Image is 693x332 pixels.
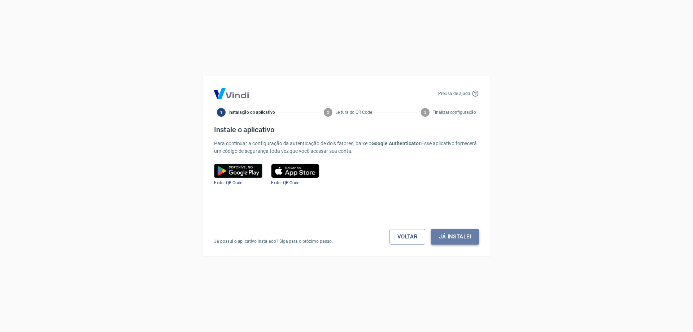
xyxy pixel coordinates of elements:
img: play [271,164,319,178]
b: Google Authenticator. [371,141,422,146]
text: 1 [220,110,222,115]
p: Precisa de ajuda [438,90,470,97]
button: Já instalei [431,229,479,244]
text: 2 [327,110,329,115]
text: 3 [424,110,426,115]
span: Leitura do QR Code [335,109,372,116]
a: Voltar [389,229,426,244]
h4: Instale o aplicativo [214,125,479,134]
span: Instalação do aplicativo [228,109,275,116]
img: google play [214,164,262,178]
p: Para continuar a configuração da autenticação de dois fatores, baixe o Esse aplicativo fornecerá ... [214,140,479,155]
span: Finalizar configuração [432,109,476,116]
p: Já possui o aplicativo instalado? Siga para o próximo passo. [214,238,333,245]
img: Logo Vind [214,88,249,99]
a: Exibir QR Code [271,180,299,185]
a: Exibir QR Code [214,180,242,185]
